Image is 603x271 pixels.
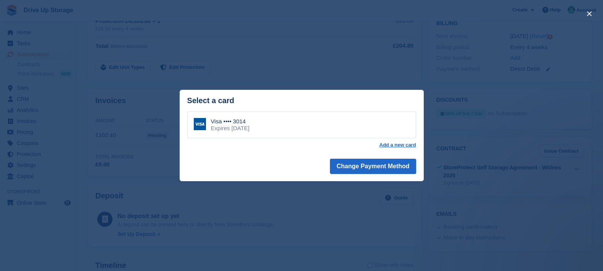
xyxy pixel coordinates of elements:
[379,142,416,148] a: Add a new card
[211,125,249,132] div: Expires [DATE]
[583,8,595,20] button: close
[330,159,416,174] button: Change Payment Method
[187,96,416,105] div: Select a card
[211,118,249,125] div: Visa •••• 3014
[194,118,206,130] img: Visa Logo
